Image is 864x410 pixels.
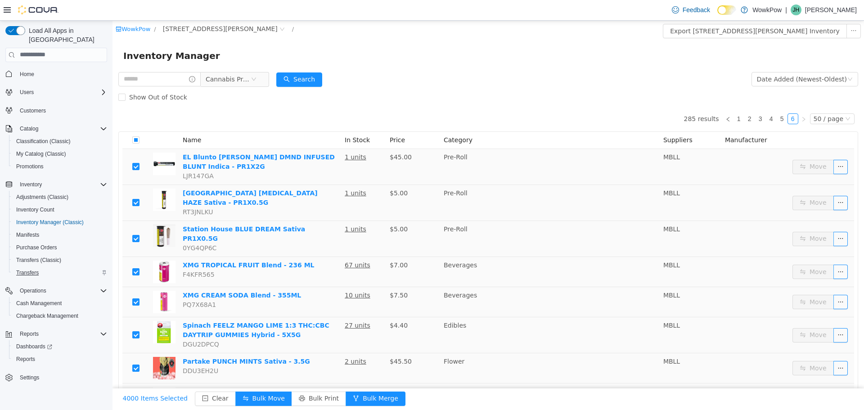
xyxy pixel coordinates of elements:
[180,5,181,12] span: /
[721,307,735,322] button: icon: ellipsis
[232,301,258,308] u: 27 units
[9,297,111,310] button: Cash Management
[13,161,107,172] span: Promotions
[752,5,782,15] p: WowkPow
[16,194,68,201] span: Adjustments (Classic)
[2,68,111,81] button: Home
[232,133,254,140] u: 1 units
[13,242,107,253] span: Purchase Orders
[16,312,78,320] span: Chargeback Management
[13,230,43,240] a: Manifests
[805,5,857,15] p: [PERSON_NAME]
[16,285,50,296] button: Operations
[13,311,107,321] span: Chargeback Management
[16,244,57,251] span: Purchase Orders
[13,73,78,80] span: Show Out of Stock
[328,266,547,297] td: Beverages
[331,116,360,123] span: Category
[9,160,111,173] button: Promotions
[13,298,107,309] span: Cash Management
[721,274,735,288] button: icon: ellipsis
[13,149,70,159] a: My Catalog (Classic)
[13,230,107,240] span: Manifests
[70,169,205,185] a: [GEOGRAPHIC_DATA] [MEDICAL_DATA] HAZE Sativa - PR1X0.5G
[277,116,292,123] span: Price
[20,107,46,114] span: Customers
[277,169,295,176] span: $5.00
[277,133,299,140] span: $45.00
[13,217,107,228] span: Inventory Manager (Classic)
[717,5,736,15] input: Dark Mode
[16,285,107,296] span: Operations
[551,301,567,308] span: MBLL
[13,255,107,266] span: Transfers (Classic)
[123,371,180,385] button: icon: swapBulk Move
[16,343,52,350] span: Dashboards
[13,149,107,159] span: My Catalog (Classic)
[16,206,54,213] span: Inventory Count
[232,205,254,212] u: 1 units
[2,122,111,135] button: Catalog
[13,136,107,147] span: Classification (Classic)
[16,87,37,98] button: Users
[16,356,35,363] span: Reports
[328,297,547,333] td: Edibles
[653,93,664,104] li: 4
[70,205,193,221] a: Station House BLUE DREAM Sativa PR1X0.5G
[644,52,734,65] div: Date Added (Newest-Oldest)
[701,93,731,103] div: 50 / page
[785,5,787,15] p: |
[680,244,721,258] button: icon: swapMove
[13,217,87,228] a: Inventory Manager (Classic)
[93,52,138,65] span: Cannabis Products
[70,188,101,195] span: RT3JNLKU
[40,270,63,293] img: XMG CREAM SODA Blend - 355ML hero shot
[2,328,111,340] button: Reports
[40,240,63,262] img: XMG TROPICAL FRUIT Blend - 236 ML hero shot
[551,337,567,344] span: MBLL
[735,56,740,62] i: icon: down
[13,341,107,352] span: Dashboards
[16,179,45,190] button: Inventory
[680,274,721,288] button: icon: swapMove
[232,241,258,248] u: 67 units
[20,181,42,188] span: Inventory
[680,307,721,322] button: icon: swapMove
[13,267,42,278] a: Transfers
[13,204,58,215] a: Inventory Count
[16,105,107,116] span: Customers
[621,93,632,104] li: 1
[232,116,257,123] span: In Stock
[13,192,107,203] span: Adjustments (Classic)
[328,363,547,393] td: Beverages
[551,133,567,140] span: MBLL
[233,371,293,385] button: icon: forkBulk Merge
[9,266,111,279] button: Transfers
[632,93,642,103] a: 2
[721,175,735,189] button: icon: ellipsis
[232,169,254,176] u: 1 units
[40,300,63,323] img: Spinach FEELZ MANGO LIME 1:3 THC:CBC DAYTRIP GUMMIES Hybrid - 5X5G hero shot
[683,5,710,14] span: Feedback
[40,366,63,389] img: XMG VANILLA COLA Blend - 355ML hero shot
[643,93,653,104] li: 3
[70,224,104,231] span: 0YG4QP6C
[20,287,46,294] span: Operations
[612,116,655,123] span: Manufacturer
[9,229,111,241] button: Manifests
[70,133,222,149] a: EL Blunto [PERSON_NAME] DMND INFUSED BLUNT Indica - PR1X2G
[9,135,111,148] button: Classification (Classic)
[16,123,107,134] span: Catalog
[680,175,721,189] button: icon: swapMove
[20,374,39,381] span: Settings
[70,152,101,159] span: LJR147GA
[328,333,547,363] td: Flower
[680,211,721,225] button: icon: swapMove
[734,3,748,18] button: icon: ellipsis
[721,211,735,225] button: icon: ellipsis
[20,89,34,96] span: Users
[70,347,106,354] span: DDU3EH2U
[16,138,71,145] span: Classification (Classic)
[2,284,111,297] button: Operations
